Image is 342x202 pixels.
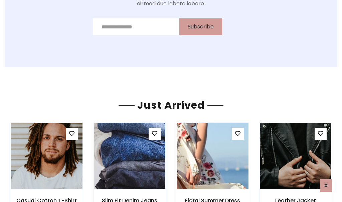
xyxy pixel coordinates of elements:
span: Just Arrived [135,98,207,112]
button: Subscribe [179,18,222,35]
